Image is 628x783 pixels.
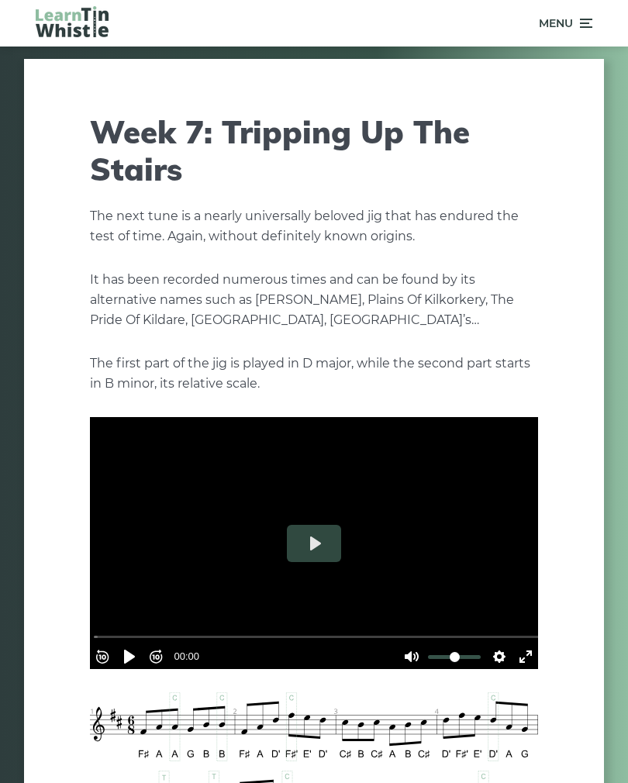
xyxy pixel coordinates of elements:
[90,206,538,247] p: The next tune is a nearly universally beloved jig that has endured the test of time. Again, witho...
[90,113,538,188] h1: Week 7: Tripping Up The Stairs
[90,270,538,330] p: It has been recorded numerous times and can be found by its alternative names such as [PERSON_NAM...
[36,6,109,37] img: LearnTinWhistle.com
[539,4,573,43] span: Menu
[90,354,538,394] p: The first part of the jig is played in D major, while the second part starts in B minor, its rela...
